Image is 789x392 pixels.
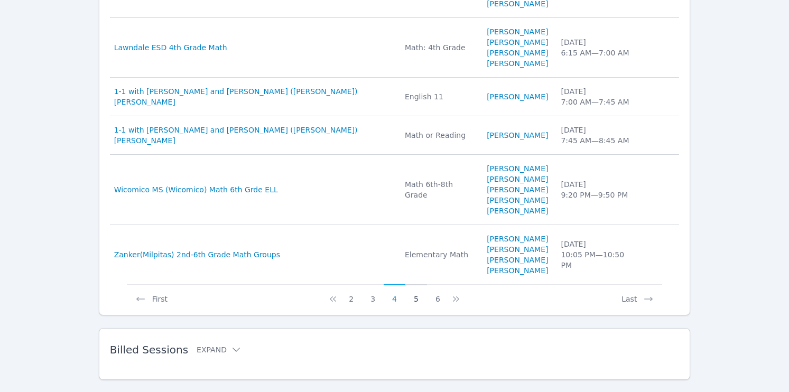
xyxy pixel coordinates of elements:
a: 1-1 with [PERSON_NAME] and [PERSON_NAME] ([PERSON_NAME]) [PERSON_NAME] [114,125,392,146]
tr: Zanker(Milpitas) 2nd-6th Grade Math GroupsElementary Math[PERSON_NAME][PERSON_NAME][PERSON_NAME][... [110,225,680,284]
button: 2 [340,284,362,304]
button: 5 [405,284,427,304]
button: 6 [427,284,449,304]
a: [PERSON_NAME] [487,255,548,265]
div: [DATE] 6:15 AM — 7:00 AM [561,37,633,58]
a: [PERSON_NAME] [487,48,548,58]
a: Lawndale ESD 4th Grade Math [114,42,227,53]
a: [PERSON_NAME] [487,234,548,244]
tr: Lawndale ESD 4th Grade MathMath: 4th Grade[PERSON_NAME][PERSON_NAME][PERSON_NAME][PERSON_NAME][DA... [110,18,680,78]
a: Zanker(Milpitas) 2nd-6th Grade Math Groups [114,249,280,260]
a: [PERSON_NAME] [487,265,548,276]
button: Expand [197,344,242,355]
tr: 1-1 with [PERSON_NAME] and [PERSON_NAME] ([PERSON_NAME]) [PERSON_NAME]Math or Reading[PERSON_NAME... [110,116,680,155]
button: Last [613,284,662,304]
a: [PERSON_NAME] [487,206,548,216]
tr: Wicomico MS (Wicomico) Math 6th Grde ELLMath 6th-8th Grade[PERSON_NAME][PERSON_NAME][PERSON_NAME]... [110,155,680,225]
a: [PERSON_NAME] [487,174,548,184]
a: 1-1 with [PERSON_NAME] and [PERSON_NAME] ([PERSON_NAME]) [PERSON_NAME] [114,86,392,107]
a: [PERSON_NAME] [487,184,548,195]
a: [PERSON_NAME] [487,244,548,255]
tr: 1-1 with [PERSON_NAME] and [PERSON_NAME] ([PERSON_NAME]) [PERSON_NAME]English 11[PERSON_NAME][DAT... [110,78,680,116]
div: English 11 [405,91,474,102]
button: First [127,284,176,304]
div: [DATE] 10:05 PM — 10:50 PM [561,239,633,270]
div: [DATE] 9:20 PM — 9:50 PM [561,179,633,200]
div: [DATE] 7:45 AM — 8:45 AM [561,125,633,146]
div: [DATE] 7:00 AM — 7:45 AM [561,86,633,107]
div: Math 6th-8th Grade [405,179,474,200]
a: [PERSON_NAME] [487,130,548,141]
button: 4 [384,284,405,304]
a: [PERSON_NAME] [487,163,548,174]
div: Math or Reading [405,130,474,141]
span: Billed Sessions [110,343,188,356]
div: Elementary Math [405,249,474,260]
a: [PERSON_NAME] [487,26,548,37]
a: [PERSON_NAME] [487,58,548,69]
div: Math: 4th Grade [405,42,474,53]
a: Wicomico MS (Wicomico) Math 6th Grde ELL [114,184,278,195]
a: [PERSON_NAME] [487,37,548,48]
button: 3 [362,284,384,304]
a: [PERSON_NAME] [487,91,548,102]
a: [PERSON_NAME] [487,195,548,206]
